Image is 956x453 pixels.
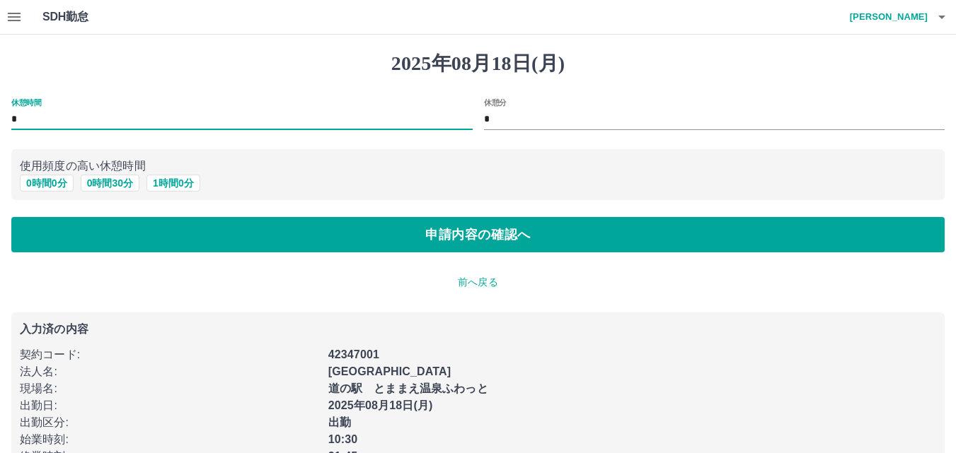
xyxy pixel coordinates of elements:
button: 0時間0分 [20,175,74,192]
b: 10:30 [328,433,358,445]
p: 入力済の内容 [20,324,936,335]
p: 出勤区分 : [20,414,320,431]
b: 出勤 [328,416,351,428]
label: 休憩分 [484,97,507,107]
button: 1時間0分 [146,175,200,192]
h1: 2025年08月18日(月) [11,52,945,76]
p: 契約コード : [20,346,320,363]
button: 申請内容の確認へ [11,217,945,252]
b: 42347001 [328,348,379,360]
b: 2025年08月18日(月) [328,399,433,411]
button: 0時間30分 [81,175,139,192]
b: 道の駅 とままえ温泉ふわっと [328,382,488,394]
p: 前へ戻る [11,275,945,290]
p: 始業時刻 : [20,431,320,448]
p: 出勤日 : [20,397,320,414]
p: 法人名 : [20,363,320,380]
b: [GEOGRAPHIC_DATA] [328,365,451,377]
p: 現場名 : [20,380,320,397]
label: 休憩時間 [11,97,41,107]
p: 使用頻度の高い休憩時間 [20,158,936,175]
